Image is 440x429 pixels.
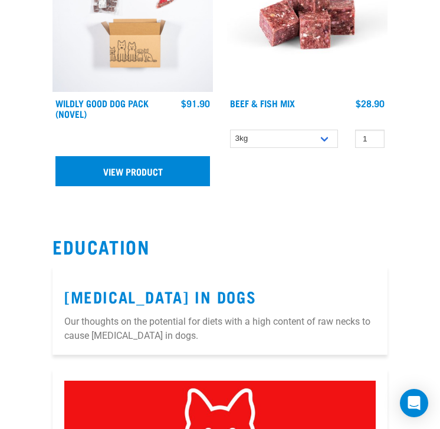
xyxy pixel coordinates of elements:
[64,292,256,301] a: [MEDICAL_DATA] in Dogs
[55,156,210,186] a: View Product
[55,100,149,116] a: Wildly Good Dog Pack (Novel)
[230,100,295,105] a: Beef & Fish Mix
[181,98,210,108] div: $91.90
[356,98,385,108] div: $28.90
[52,236,388,257] h2: Education
[355,130,385,148] input: 1
[64,315,376,343] p: Our thoughts on the potential for diets with a high content of raw necks to cause [MEDICAL_DATA] ...
[400,389,428,417] div: Open Intercom Messenger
